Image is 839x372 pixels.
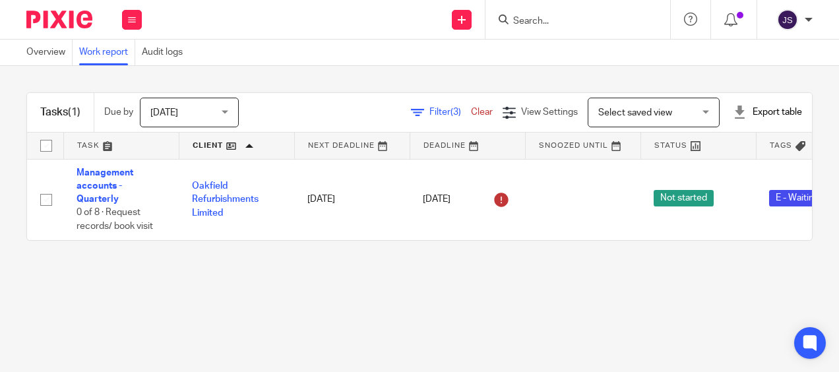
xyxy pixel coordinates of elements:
[77,168,133,204] a: Management accounts - Quarterly
[777,9,798,30] img: svg%3E
[192,181,259,218] a: Oakfield Refurbishments Limited
[79,40,135,65] a: Work report
[733,106,802,119] div: Export table
[423,189,512,210] div: [DATE]
[40,106,80,119] h1: Tasks
[26,40,73,65] a: Overview
[150,108,178,117] span: [DATE]
[512,16,631,28] input: Search
[521,108,578,117] span: View Settings
[142,40,189,65] a: Audit logs
[471,108,493,117] a: Clear
[451,108,461,117] span: (3)
[104,106,133,119] p: Due by
[598,108,672,117] span: Select saved view
[68,107,80,117] span: (1)
[26,11,92,28] img: Pixie
[770,142,792,149] span: Tags
[77,208,153,232] span: 0 of 8 · Request records/ book visit
[654,190,714,206] span: Not started
[429,108,471,117] span: Filter
[294,159,410,240] td: [DATE]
